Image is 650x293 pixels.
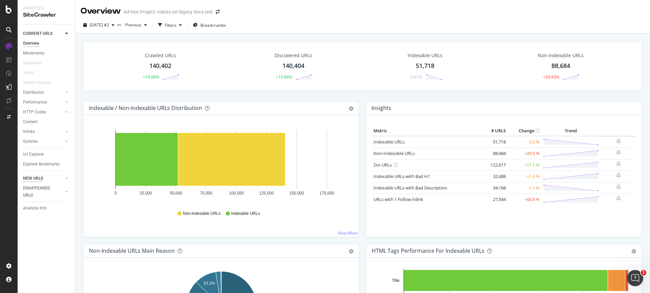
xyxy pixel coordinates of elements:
[480,182,507,194] td: 34,168
[145,52,176,59] div: Crawled URLs
[392,278,400,283] text: Title
[616,161,621,166] div: bell-plus
[23,11,69,19] div: SiteCrawler
[372,126,480,136] th: Metric
[276,74,292,80] div: +15.69%
[275,52,312,59] div: Discovered URLs
[229,191,244,196] text: 100,000
[23,138,63,145] a: Outlinks
[416,62,434,70] div: 51,718
[507,136,541,148] td: -2.6 %
[538,52,584,59] div: Non-Indexable URLs
[23,109,46,116] div: HTTP Codes
[216,9,220,14] div: arrow-right-arrow-left
[373,173,430,179] a: Indexable URLs with Bad H1
[170,191,182,196] text: 50,000
[259,191,274,196] text: 125,000
[23,89,63,96] a: Distribution
[23,79,58,86] a: Search Engines
[23,128,35,135] div: Inlinks
[480,136,507,148] td: 51,718
[349,106,353,111] div: gear
[616,138,621,144] div: bell-plus
[289,191,304,196] text: 150,000
[143,74,159,80] div: +15.69%
[480,194,507,205] td: 27,544
[23,50,44,57] div: Movements
[23,161,70,168] a: Explorer Bookmarks
[373,139,405,145] a: Indexable URLs
[123,20,150,30] button: Previous
[149,62,171,70] div: 140,402
[23,175,63,182] a: NEW URLS
[23,185,57,199] div: DISAPPEARED URLS
[641,270,646,275] span: 1
[23,109,63,116] a: HTTP Codes
[543,74,559,80] div: +29.93%
[23,99,63,106] a: Performance
[480,171,507,182] td: 32,688
[23,30,52,37] div: CURRENT URLS
[631,249,636,254] div: gear
[23,60,41,67] div: Segments
[282,62,304,70] div: 140,404
[23,69,33,76] div: Visits
[23,79,51,86] div: Search Engines
[81,5,121,17] div: Overview
[373,196,423,202] a: URLs with 1 Follow Inlink
[23,118,70,126] a: Content
[616,173,621,178] div: bell-plus
[23,40,39,47] div: Overview
[165,22,176,28] div: Filters
[541,126,601,136] th: Trend
[23,30,63,37] a: CURRENT URLS
[23,151,44,158] div: Url Explorer
[23,118,38,126] div: Content
[23,5,69,11] div: Analytics
[203,281,215,286] text: 10.1%
[320,191,334,196] text: 175,000
[114,191,117,196] text: 0
[23,151,70,158] a: Url Explorer
[89,247,175,254] div: Non-Indexable URLs Main Reason
[23,205,47,212] div: Analysis Info
[23,89,44,96] div: Distribution
[507,126,541,136] th: Change
[616,184,621,189] div: bell-plus
[373,150,415,156] a: Non-Indexable URLs
[480,148,507,159] td: 88,684
[190,20,229,30] button: Breadcrumbs
[23,175,43,182] div: NEW URLS
[124,8,213,15] div: Ad-Hoc Project: robots.txt legacy docs test
[373,162,392,168] a: 2xx URLs
[117,22,123,27] span: vs
[372,247,484,254] div: HTML Tags Performance for Indexable URLs
[507,182,541,194] td: -1.1 %
[507,148,541,159] td: +29.9 %
[155,20,185,30] button: Filters
[200,191,213,196] text: 75,000
[81,20,117,30] button: [DATE] #2
[23,128,63,135] a: Inlinks
[23,205,70,212] a: Analysis Info
[551,62,570,70] div: 88,684
[23,161,60,168] div: Explorer Bookmarks
[89,105,202,111] div: Indexable / Non-Indexable URLs Distribution
[23,138,38,145] div: Outlinks
[627,270,643,286] iframe: Intercom live chat
[507,171,541,182] td: +1.6 %
[200,22,226,28] span: Breadcrumbs
[349,249,353,254] div: gear
[408,52,442,59] div: Indexable URLs
[89,126,353,204] svg: A chart.
[23,69,40,76] a: Visits
[139,191,152,196] text: 25,000
[90,22,109,28] span: 2025 Sep. 23rd #2
[480,126,507,136] th: # URLS
[616,150,621,155] div: bell-plus
[409,74,422,80] div: -2.61%
[23,50,70,57] a: Movements
[507,159,541,171] td: +11.1 %
[183,211,220,217] span: Non-Indexable URLs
